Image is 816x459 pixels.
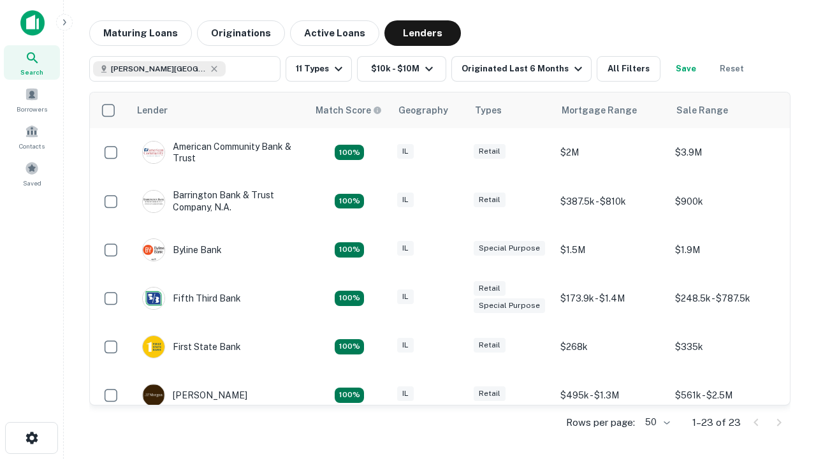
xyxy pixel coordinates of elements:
[308,92,391,128] th: Capitalize uses an advanced AI algorithm to match your search with the best lender. The match sco...
[554,92,669,128] th: Mortgage Range
[286,56,352,82] button: 11 Types
[142,189,295,212] div: Barrington Bank & Trust Company, N.a.
[4,45,60,80] a: Search
[669,128,783,177] td: $3.9M
[4,82,60,117] a: Borrowers
[335,339,364,354] div: Matching Properties: 2, hasApolloMatch: undefined
[20,10,45,36] img: capitalize-icon.png
[669,371,783,419] td: $561k - $2.5M
[20,67,43,77] span: Search
[143,191,164,212] img: picture
[467,92,554,128] th: Types
[19,141,45,151] span: Contacts
[397,144,414,159] div: IL
[142,335,241,358] div: First State Bank
[384,20,461,46] button: Lenders
[357,56,446,82] button: $10k - $10M
[554,323,669,371] td: $268k
[474,193,506,207] div: Retail
[197,20,285,46] button: Originations
[597,56,660,82] button: All Filters
[669,92,783,128] th: Sale Range
[554,177,669,225] td: $387.5k - $810k
[142,141,295,164] div: American Community Bank & Trust
[669,226,783,274] td: $1.9M
[640,413,672,432] div: 50
[335,194,364,209] div: Matching Properties: 3, hasApolloMatch: undefined
[554,128,669,177] td: $2M
[335,291,364,306] div: Matching Properties: 2, hasApolloMatch: undefined
[451,56,592,82] button: Originated Last 6 Months
[474,281,506,296] div: Retail
[391,92,467,128] th: Geography
[554,371,669,419] td: $495k - $1.3M
[316,103,379,117] h6: Match Score
[474,241,545,256] div: Special Purpose
[562,103,637,118] div: Mortgage Range
[142,287,241,310] div: Fifth Third Bank
[474,298,545,313] div: Special Purpose
[143,239,164,261] img: picture
[4,156,60,191] a: Saved
[398,103,448,118] div: Geography
[89,20,192,46] button: Maturing Loans
[711,56,752,82] button: Reset
[129,92,308,128] th: Lender
[23,178,41,188] span: Saved
[316,103,382,117] div: Capitalize uses an advanced AI algorithm to match your search with the best lender. The match sco...
[474,144,506,159] div: Retail
[137,103,168,118] div: Lender
[143,336,164,358] img: picture
[335,388,364,403] div: Matching Properties: 3, hasApolloMatch: undefined
[666,56,706,82] button: Save your search to get updates of matches that match your search criteria.
[566,415,635,430] p: Rows per page:
[669,323,783,371] td: $335k
[474,386,506,401] div: Retail
[692,415,741,430] p: 1–23 of 23
[397,241,414,256] div: IL
[554,274,669,323] td: $173.9k - $1.4M
[111,63,207,75] span: [PERSON_NAME][GEOGRAPHIC_DATA], [GEOGRAPHIC_DATA]
[143,384,164,406] img: picture
[335,145,364,160] div: Matching Properties: 2, hasApolloMatch: undefined
[4,119,60,154] a: Contacts
[554,226,669,274] td: $1.5M
[474,338,506,353] div: Retail
[17,104,47,114] span: Borrowers
[397,193,414,207] div: IL
[397,338,414,353] div: IL
[335,242,364,258] div: Matching Properties: 2, hasApolloMatch: undefined
[142,238,222,261] div: Byline Bank
[752,316,816,377] iframe: Chat Widget
[142,384,247,407] div: [PERSON_NAME]
[143,288,164,309] img: picture
[676,103,728,118] div: Sale Range
[669,274,783,323] td: $248.5k - $787.5k
[475,103,502,118] div: Types
[143,142,164,163] img: picture
[397,289,414,304] div: IL
[462,61,586,76] div: Originated Last 6 Months
[397,386,414,401] div: IL
[290,20,379,46] button: Active Loans
[669,177,783,225] td: $900k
